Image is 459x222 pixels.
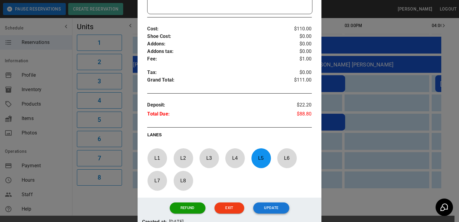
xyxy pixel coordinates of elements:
p: L 6 [277,151,297,165]
p: Deposit : [147,101,284,110]
p: L 5 [251,151,271,165]
p: L 7 [147,174,167,188]
p: $111.00 [284,76,312,85]
p: $1.00 [284,55,312,63]
p: $110.00 [284,25,312,33]
p: LANES [147,132,312,140]
p: $0.00 [284,69,312,76]
p: $0.00 [284,40,312,48]
button: Refund [170,202,205,214]
p: L 1 [147,151,167,165]
p: L 2 [173,151,193,165]
p: Addons : [147,40,284,48]
p: $22.20 [284,101,312,110]
p: Addons tax : [147,48,284,55]
p: Cost : [147,25,284,33]
button: Exit [214,202,244,214]
p: Total Due : [147,110,284,119]
button: Update [253,202,289,214]
p: $0.00 [284,48,312,55]
p: Shoe Cost : [147,33,284,40]
p: Fee : [147,55,284,63]
p: $88.80 [284,110,312,119]
p: L 8 [173,174,193,188]
p: Tax : [147,69,284,76]
p: L 3 [199,151,219,165]
p: $0.00 [284,33,312,40]
p: Grand Total : [147,76,284,85]
p: L 4 [225,151,245,165]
